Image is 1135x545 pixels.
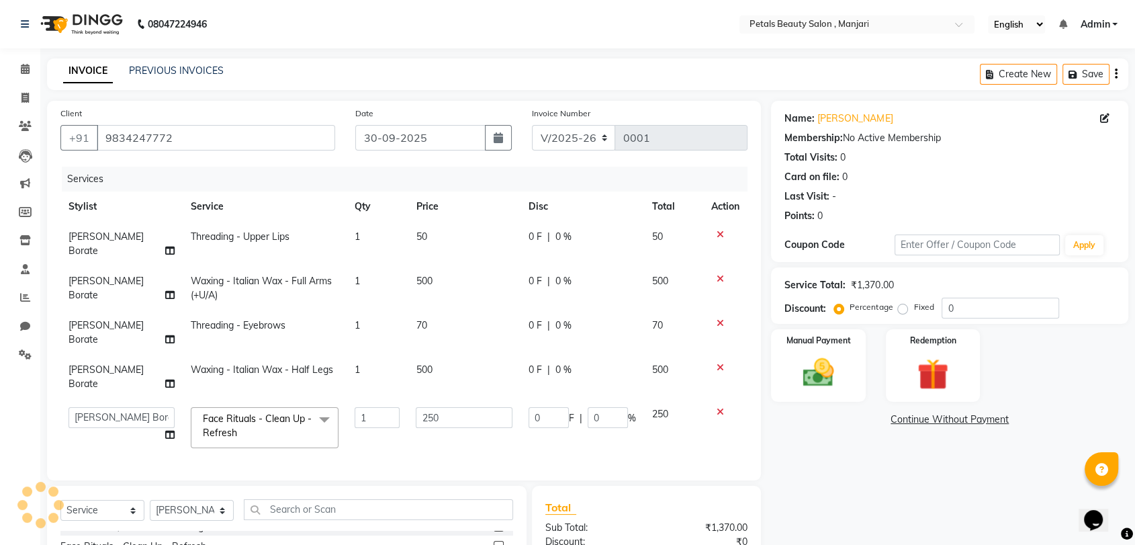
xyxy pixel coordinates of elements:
[555,319,572,333] span: 0 %
[191,364,333,376] span: Waxing - Italian Wax - Half Legs
[535,521,647,535] div: Sub Total:
[529,363,542,377] span: 0 F
[34,5,126,43] img: logo
[652,408,668,420] span: 250
[547,363,550,377] span: |
[347,192,408,222] th: Qty
[652,275,668,287] span: 500
[703,192,747,222] th: Action
[244,499,513,520] input: Search or Scan
[555,363,572,377] span: 0 %
[148,5,207,43] b: 08047224946
[832,190,836,204] div: -
[191,230,289,243] span: Threading - Upper Lips
[784,209,815,223] div: Points:
[913,301,934,313] label: Fixed
[909,335,956,347] label: Redemption
[850,301,893,313] label: Percentage
[355,108,373,120] label: Date
[191,275,332,301] span: Waxing - Italian Wax - Full Arms (+U/A)
[63,59,113,83] a: INVOICE
[980,64,1057,85] button: Create New
[416,275,432,287] span: 500
[907,355,958,394] img: _gift.svg
[203,413,312,439] span: Face Rituals - Clean Up - Refresh
[529,230,542,244] span: 0 F
[355,230,360,243] span: 1
[69,230,144,257] span: [PERSON_NAME] Borate
[529,274,542,288] span: 0 F
[520,192,644,222] th: Disc
[784,151,837,165] div: Total Visits:
[840,151,846,165] div: 0
[408,192,520,222] th: Price
[786,335,851,347] label: Manual Payment
[416,319,426,331] span: 70
[652,319,663,331] span: 70
[547,230,550,244] span: |
[1062,64,1109,85] button: Save
[793,355,844,390] img: _cash.svg
[842,170,848,184] div: 0
[784,131,843,145] div: Membership:
[60,125,98,151] button: +91
[555,230,572,244] span: 0 %
[355,319,360,331] span: 1
[237,427,243,439] a: x
[784,170,839,184] div: Card on file:
[569,411,574,425] span: F
[416,364,432,376] span: 500
[60,108,82,120] label: Client
[191,319,285,331] span: Threading - Eyebrows
[547,274,550,288] span: |
[60,192,183,222] th: Stylist
[817,209,823,223] div: 0
[851,278,893,292] div: ₹1,370.00
[355,275,360,287] span: 1
[652,364,668,376] span: 500
[183,192,347,222] th: Service
[532,108,590,120] label: Invoice Number
[416,230,426,243] span: 50
[69,275,144,301] span: [PERSON_NAME] Borate
[784,112,815,126] div: Name:
[784,238,895,252] div: Coupon Code
[628,411,636,425] span: %
[774,413,1126,427] a: Continue Without Payment
[355,364,360,376] span: 1
[547,319,550,333] span: |
[784,190,829,204] div: Last Visit:
[644,192,703,222] th: Total
[1079,491,1122,532] iframe: chat widget
[69,319,144,345] span: [PERSON_NAME] Borate
[69,364,144,390] span: [PERSON_NAME] Borate
[1080,17,1109,32] span: Admin
[647,521,758,535] div: ₹1,370.00
[529,319,542,333] span: 0 F
[784,278,846,292] div: Service Total:
[1065,235,1103,255] button: Apply
[895,235,1060,255] input: Enter Offer / Coupon Code
[97,125,335,151] input: Search by Name/Mobile/Email/Code
[580,411,582,425] span: |
[784,131,1115,145] div: No Active Membership
[817,112,893,126] a: [PERSON_NAME]
[545,501,576,515] span: Total
[555,274,572,288] span: 0 %
[62,167,758,192] div: Services
[652,230,663,243] span: 50
[784,302,826,316] div: Discount:
[129,65,224,77] a: PREVIOUS INVOICES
